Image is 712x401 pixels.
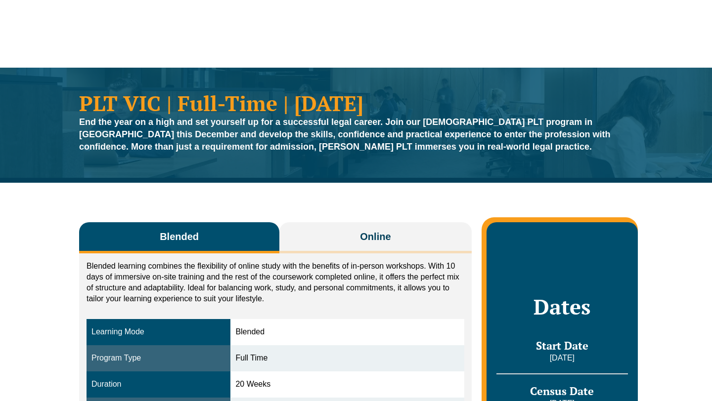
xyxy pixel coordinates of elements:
[235,353,459,364] div: Full Time
[87,261,464,304] p: Blended learning combines the flexibility of online study with the benefits of in-person workshop...
[360,230,391,243] span: Online
[496,294,628,319] h2: Dates
[235,326,459,338] div: Blended
[79,117,611,152] strong: End the year on a high and set yourself up for a successful legal career. Join our [DEMOGRAPHIC_D...
[91,379,225,390] div: Duration
[160,230,199,243] span: Blended
[536,338,588,353] span: Start Date
[91,353,225,364] div: Program Type
[530,384,594,398] span: Census Date
[79,92,633,114] h1: PLT VIC | Full-Time | [DATE]
[496,353,628,363] p: [DATE]
[91,326,225,338] div: Learning Mode
[235,379,459,390] div: 20 Weeks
